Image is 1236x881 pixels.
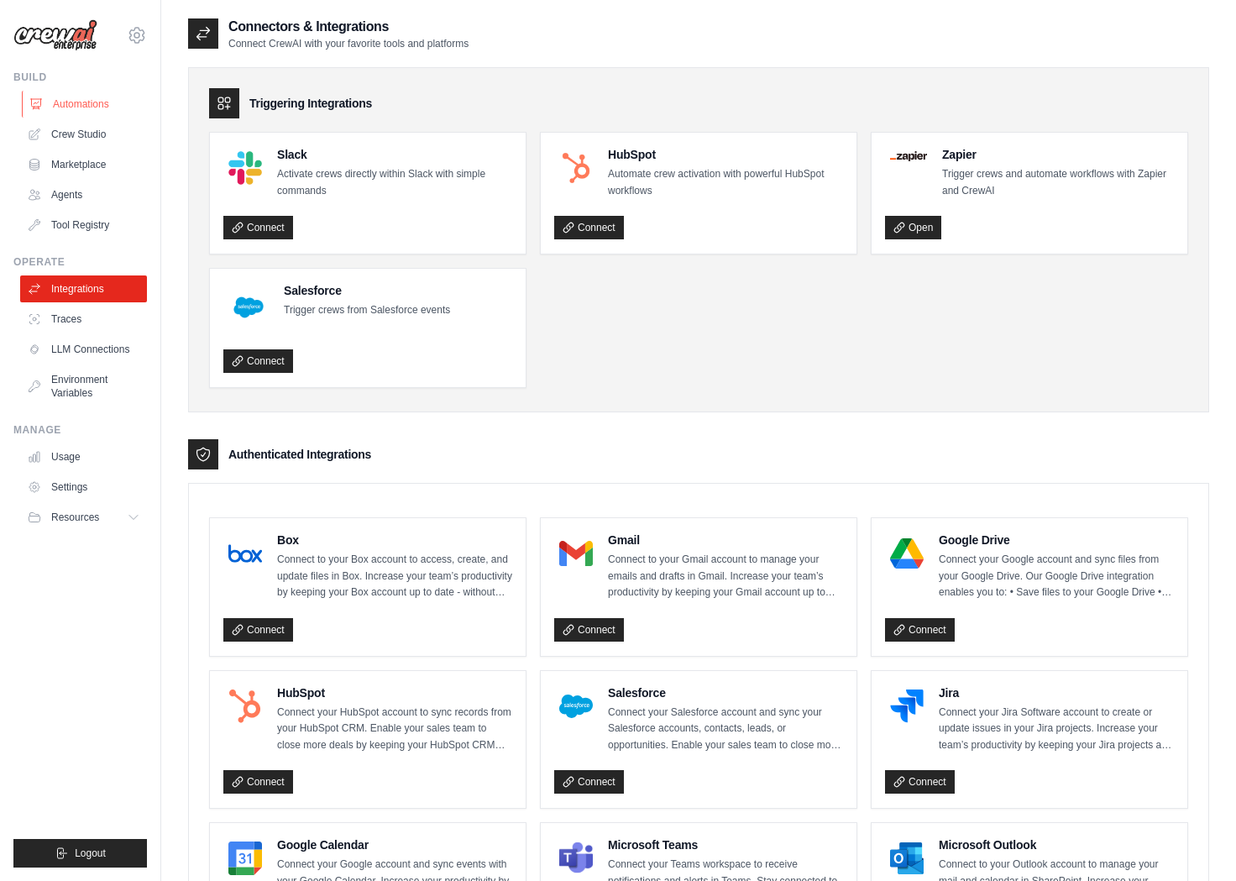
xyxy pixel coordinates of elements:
[939,552,1174,601] p: Connect your Google account and sync files from your Google Drive. Our Google Drive integration e...
[608,836,843,853] h4: Microsoft Teams
[939,705,1174,754] p: Connect your Jira Software account to create or update issues in your Jira projects. Increase you...
[559,842,593,875] img: Microsoft Teams Logo
[608,552,843,601] p: Connect to your Gmail account to manage your emails and drafts in Gmail. Increase your team’s pro...
[608,166,843,199] p: Automate crew activation with powerful HubSpot workflows
[13,255,147,269] div: Operate
[608,705,843,754] p: Connect your Salesforce account and sync your Salesforce accounts, contacts, leads, or opportunit...
[228,537,262,570] img: Box Logo
[228,842,262,875] img: Google Calendar Logo
[20,336,147,363] a: LLM Connections
[228,17,469,37] h2: Connectors & Integrations
[277,836,512,853] h4: Google Calendar
[277,705,512,754] p: Connect your HubSpot account to sync records from your HubSpot CRM. Enable your sales team to clo...
[608,684,843,701] h4: Salesforce
[51,511,99,524] span: Resources
[608,146,843,163] h4: HubSpot
[20,474,147,501] a: Settings
[20,212,147,239] a: Tool Registry
[890,537,924,570] img: Google Drive Logo
[22,91,149,118] a: Automations
[559,151,593,185] img: HubSpot Logo
[13,423,147,437] div: Manage
[890,690,924,723] img: Jira Logo
[75,847,106,860] span: Logout
[223,770,293,794] a: Connect
[228,151,262,185] img: Slack Logo
[277,146,512,163] h4: Slack
[228,446,371,463] h3: Authenticated Integrations
[885,770,955,794] a: Connect
[20,306,147,333] a: Traces
[885,618,955,642] a: Connect
[20,366,147,406] a: Environment Variables
[942,146,1174,163] h4: Zapier
[885,216,941,239] a: Open
[20,121,147,148] a: Crew Studio
[939,836,1174,853] h4: Microsoft Outlook
[13,839,147,868] button: Logout
[20,504,147,531] button: Resources
[13,19,97,51] img: Logo
[559,537,593,570] img: Gmail Logo
[228,287,269,328] img: Salesforce Logo
[939,684,1174,701] h4: Jira
[939,532,1174,548] h4: Google Drive
[554,618,624,642] a: Connect
[20,181,147,208] a: Agents
[942,166,1174,199] p: Trigger crews and automate workflows with Zapier and CrewAI
[284,282,450,299] h4: Salesforce
[890,151,927,161] img: Zapier Logo
[559,690,593,723] img: Salesforce Logo
[554,216,624,239] a: Connect
[277,166,512,199] p: Activate crews directly within Slack with simple commands
[223,349,293,373] a: Connect
[228,690,262,723] img: HubSpot Logo
[249,95,372,112] h3: Triggering Integrations
[277,532,512,548] h4: Box
[223,618,293,642] a: Connect
[284,302,450,319] p: Trigger crews from Salesforce events
[13,71,147,84] div: Build
[223,216,293,239] a: Connect
[228,37,469,50] p: Connect CrewAI with your favorite tools and platforms
[554,770,624,794] a: Connect
[277,552,512,601] p: Connect to your Box account to access, create, and update files in Box. Increase your team’s prod...
[277,684,512,701] h4: HubSpot
[890,842,924,875] img: Microsoft Outlook Logo
[608,532,843,548] h4: Gmail
[20,151,147,178] a: Marketplace
[20,275,147,302] a: Integrations
[20,443,147,470] a: Usage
